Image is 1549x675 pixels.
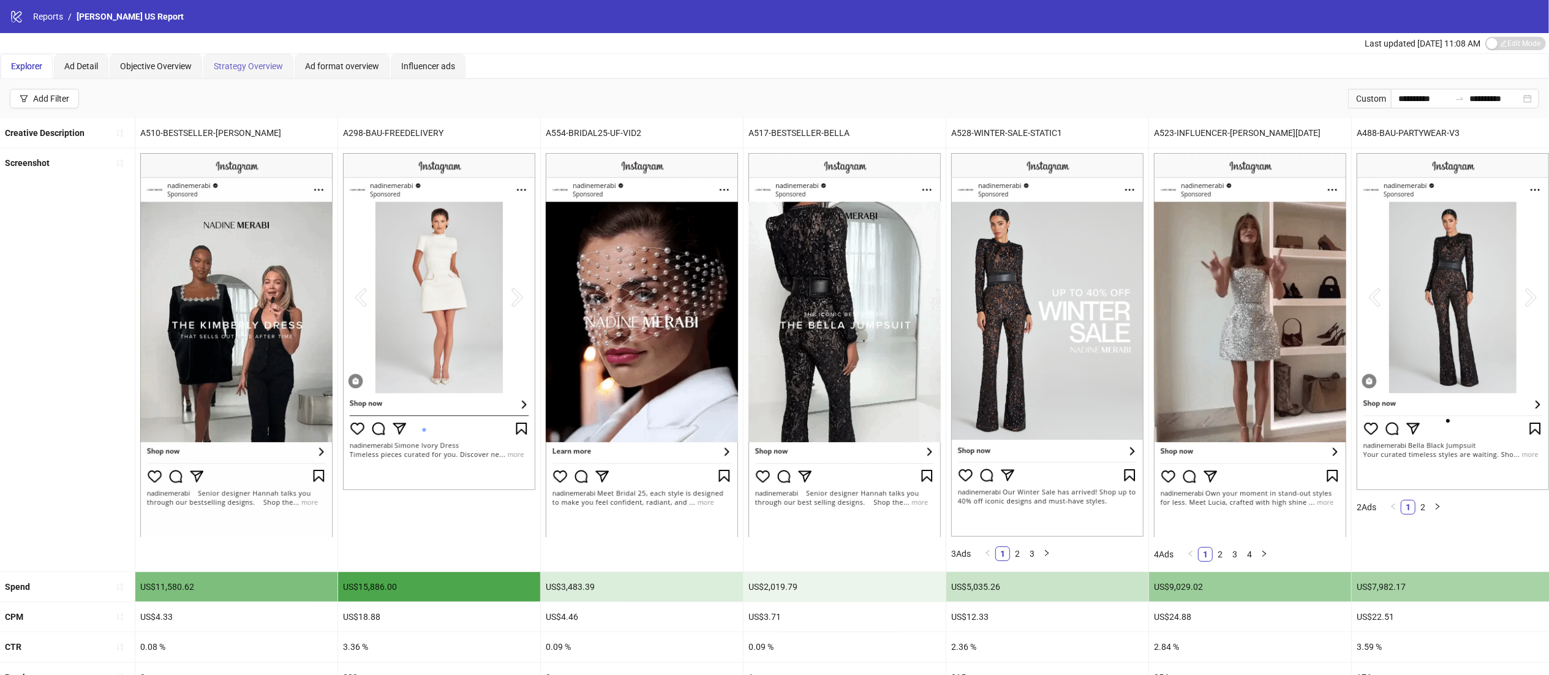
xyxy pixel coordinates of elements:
li: 1 [995,546,1010,561]
div: US$24.88 [1149,602,1351,632]
li: 1 [1401,500,1415,515]
a: 3 [1025,547,1039,560]
span: left [1390,503,1397,510]
div: US$11,580.62 [135,572,337,601]
div: US$9,029.02 [1149,572,1351,601]
img: Screenshot 120214544921420780 [1154,153,1346,537]
img: Screenshot 120214161803940780 [140,153,333,537]
a: 2 [1011,547,1024,560]
span: Strategy Overview [214,61,283,71]
img: Screenshot 120213889741010780 [1357,153,1549,490]
div: A523-INFLUENCER-[PERSON_NAME][DATE] [1149,118,1351,148]
b: CPM [5,612,23,622]
li: 3 [1025,546,1039,561]
li: 2 [1010,546,1025,561]
span: filter [20,94,28,103]
div: US$4.46 [541,602,743,632]
li: 2 [1213,547,1227,562]
img: Screenshot 120211733703110780 [343,153,535,490]
b: CTR [5,642,21,652]
a: 1 [996,547,1009,560]
span: left [1187,550,1194,557]
div: A528-WINTER-SALE-STATIC1 [946,118,1148,148]
div: A554-BRIDAL25-UF-VID2 [541,118,743,148]
a: 1 [1199,548,1212,561]
span: to [1455,94,1464,104]
div: US$12.33 [946,602,1148,632]
span: Ad Detail [64,61,98,71]
span: sort-ascending [116,583,124,591]
a: 2 [1416,500,1430,514]
span: right [1434,503,1441,510]
div: Add Filter [33,94,69,104]
div: US$4.33 [135,602,337,632]
div: A298-BAU-FREEDELIVERY [338,118,540,148]
span: 3 Ads [951,549,971,559]
b: Creative Description [5,128,85,138]
b: Screenshot [5,158,50,168]
img: Screenshot 120214523948190780 [748,153,941,537]
span: Last updated [DATE] 11:08 AM [1365,39,1480,48]
span: right [1043,549,1050,557]
span: Explorer [11,61,42,71]
a: Reports [31,10,66,23]
li: 2 [1415,500,1430,515]
span: right [1261,550,1268,557]
span: left [984,549,992,557]
button: left [981,546,995,561]
div: 0.08 % [135,632,337,662]
span: Ad format overview [305,61,379,71]
div: 2.36 % [946,632,1148,662]
img: Screenshot 120215175707870780 [546,153,738,537]
div: US$2,019.79 [744,572,946,601]
li: Next Page [1430,500,1445,515]
li: Previous Page [981,546,995,561]
div: Custom [1348,89,1391,108]
a: 4 [1243,548,1256,561]
div: US$3.71 [744,602,946,632]
li: Next Page [1257,547,1272,562]
button: right [1430,500,1445,515]
li: Next Page [1039,546,1054,561]
button: left [1183,547,1198,562]
span: sort-ascending [116,159,124,167]
li: 1 [1198,547,1213,562]
div: A510-BESTSELLER-[PERSON_NAME] [135,118,337,148]
div: US$18.88 [338,602,540,632]
div: 2.84 % [1149,632,1351,662]
li: 3 [1227,547,1242,562]
div: 3.36 % [338,632,540,662]
span: [PERSON_NAME] US Report [77,12,184,21]
li: / [68,10,72,23]
button: right [1257,547,1272,562]
li: Previous Page [1183,547,1198,562]
img: Screenshot 120214541838400780 [951,153,1144,537]
a: 3 [1228,548,1242,561]
div: US$5,035.26 [946,572,1148,601]
li: Previous Page [1386,500,1401,515]
a: 1 [1401,500,1415,514]
span: swap-right [1455,94,1464,104]
span: sort-ascending [116,129,124,137]
div: A517-BESTSELLER-BELLA [744,118,946,148]
button: left [1386,500,1401,515]
div: US$15,886.00 [338,572,540,601]
span: 2 Ads [1357,502,1376,512]
b: Spend [5,582,30,592]
span: Influencer ads [401,61,455,71]
button: right [1039,546,1054,561]
span: sort-ascending [116,643,124,651]
span: Objective Overview [120,61,192,71]
li: 4 [1242,547,1257,562]
span: 4 Ads [1154,549,1174,559]
div: 0.09 % [541,632,743,662]
div: 0.09 % [744,632,946,662]
span: sort-ascending [116,613,124,621]
a: 2 [1213,548,1227,561]
div: US$3,483.39 [541,572,743,601]
button: Add Filter [10,89,79,108]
